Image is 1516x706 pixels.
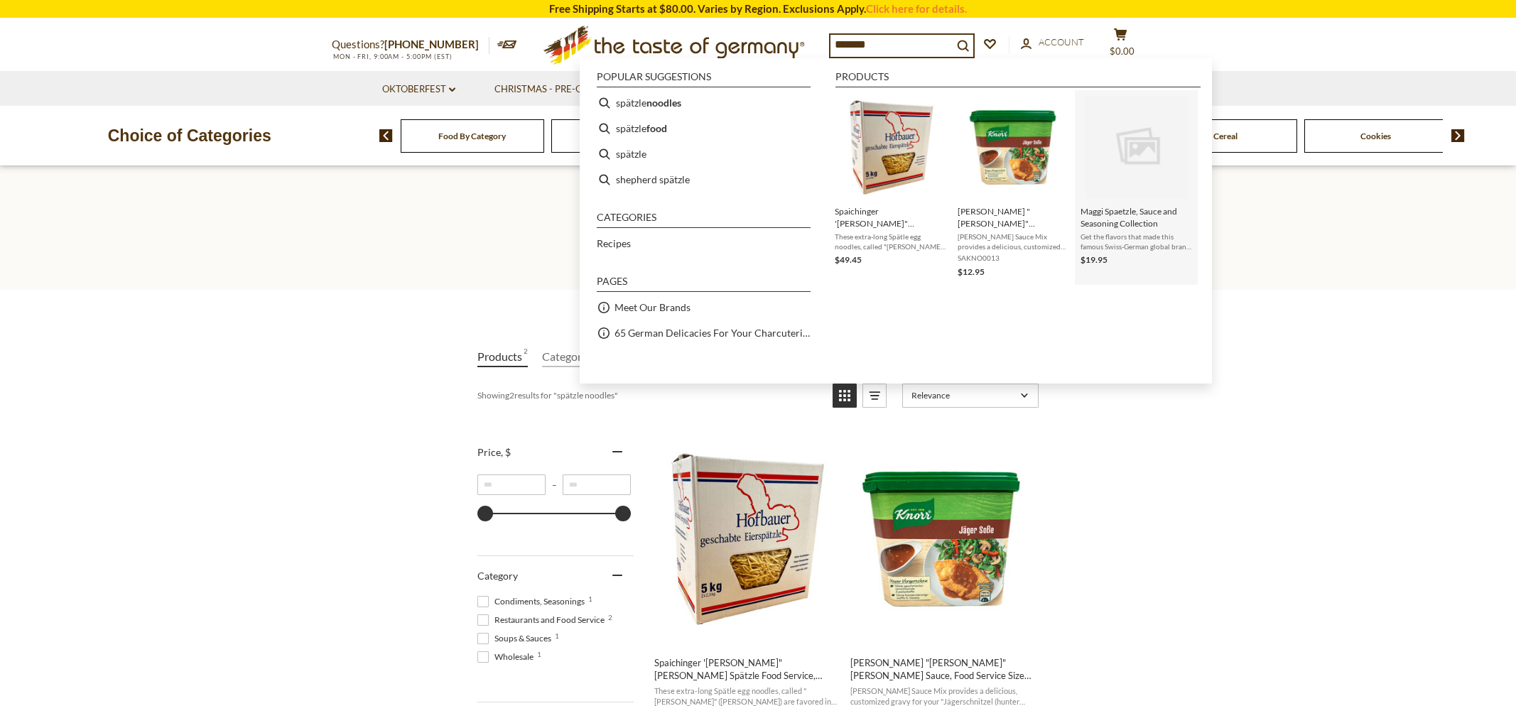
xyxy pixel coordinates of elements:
[542,347,601,367] a: View Categories Tab
[958,266,985,277] span: $12.95
[1099,28,1142,63] button: $0.00
[477,595,589,608] span: Condiments, Seasonings
[952,90,1075,285] li: Knorr "Jäger" Hunter Sauce, Food Service Size for 2 Liter Sauce
[591,231,816,256] li: Recipes
[835,254,862,265] span: $49.45
[1360,131,1391,141] a: Cookies
[1081,232,1192,251] span: Get the flavors that made this famous Swiss-German global brand famous ans a staple in households...
[597,72,811,87] li: Popular suggestions
[597,235,631,251] a: Recipes
[477,632,556,645] span: Soups & Sauces
[614,299,691,315] a: Meet Our Brands
[537,651,541,658] span: 1
[477,570,518,582] span: Category
[1110,45,1135,57] span: $0.00
[835,72,1201,87] li: Products
[555,632,559,639] span: 1
[902,384,1039,408] a: Sort options
[477,347,528,367] a: View Products Tab
[524,347,528,366] span: 2
[597,276,811,292] li: Pages
[384,38,479,50] a: [PHONE_NUMBER]
[588,595,592,602] span: 1
[591,141,816,167] li: spätzle
[614,325,811,341] a: 65 German Delicacies For Your Charcuterie Board
[829,90,952,285] li: Spaichinger 'Hofbauer"Shepherd Spätzle Food Service, 10lbs
[591,295,816,320] li: Meet Our Brands
[501,446,511,458] span: , $
[438,131,506,141] a: Food By Category
[546,479,563,490] span: –
[477,614,609,626] span: Restaurants and Food Service
[862,384,887,408] a: View list mode
[332,53,453,60] span: MON - FRI, 9:00AM - 5:00PM (EST)
[1021,35,1084,50] a: Account
[646,120,667,136] b: food
[1213,131,1238,141] a: Cereal
[1081,96,1192,279] a: Maggi Spaetzle, Sauce and Seasoning CollectionGet the flavors that made this famous Swiss-German ...
[382,82,455,97] a: Oktoberfest
[509,390,514,401] b: 2
[332,36,489,54] p: Questions?
[1451,129,1465,142] img: next arrow
[580,58,1212,384] div: Instant Search Results
[477,651,538,663] span: Wholesale
[597,212,811,228] li: Categories
[866,2,967,15] a: Click here for details.
[477,474,546,495] input: Minimum value
[833,384,857,408] a: View grid mode
[911,390,1016,401] span: Relevance
[379,129,393,142] img: previous arrow
[608,614,612,621] span: 2
[591,116,816,141] li: spätzle food
[646,94,681,111] b: noodles
[1081,205,1192,229] span: Maggi Spaetzle, Sauce and Seasoning Collection
[591,167,816,192] li: shepherd spätzle
[563,474,631,495] input: Maximum value
[835,96,946,279] a: Spaichinger '[PERSON_NAME]"[PERSON_NAME] Spätzle Food Service, 10lbsThese extra-long Spätle egg n...
[44,229,1472,261] h1: Search results
[477,384,822,408] div: Showing results for " "
[958,232,1069,251] span: [PERSON_NAME] Sauce Mix provides a delicious, customized gravy for your "Jägerschnitzel (hunter s...
[835,205,946,229] span: Spaichinger '[PERSON_NAME]"[PERSON_NAME] Spätzle Food Service, 10lbs
[958,205,1069,229] span: [PERSON_NAME] "[PERSON_NAME]" [PERSON_NAME] Sauce, Food Service Size for 2 Liter Sauce
[958,253,1069,263] span: SAKNO0013
[1075,90,1198,285] li: Maggi Spaetzle, Sauce and Seasoning Collection
[835,232,946,251] span: These extra-long Spätle egg noodles, called "[PERSON_NAME]" ([PERSON_NAME]) are favored in [GEOGR...
[591,90,816,116] li: spätzle noodles
[958,96,1069,279] a: [PERSON_NAME] "[PERSON_NAME]" [PERSON_NAME] Sauce, Food Service Size for 2 Liter Sauce[PERSON_NAM...
[654,656,838,682] span: Spaichinger '[PERSON_NAME]"[PERSON_NAME] Spätzle Food Service, 10lbs
[494,82,616,97] a: Christmas - PRE-ORDER
[591,320,816,346] li: 65 German Delicacies For Your Charcuterie Board
[1039,36,1084,48] span: Account
[477,446,511,458] span: Price
[850,656,1034,682] span: [PERSON_NAME] "[PERSON_NAME]" [PERSON_NAME] Sauce, Food Service Size for 2 Liter Sauce
[1081,254,1108,265] span: $19.95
